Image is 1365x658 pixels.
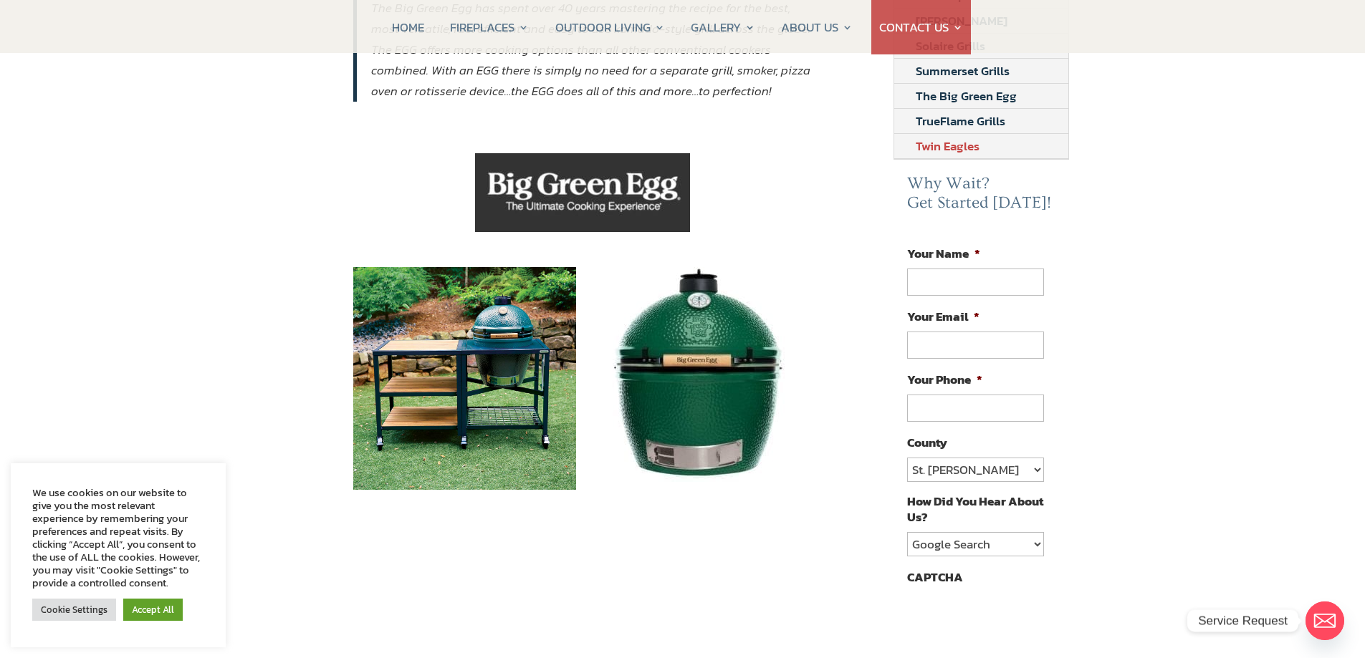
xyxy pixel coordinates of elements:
a: Twin Eagles [894,134,1001,158]
a: Accept All [123,599,183,621]
a: Summerset Grills [894,59,1031,83]
label: Your Email [907,309,980,324]
label: CAPTCHA [907,569,963,585]
img: XL-EGG [590,267,805,482]
img: BIG GREEN EGG WEB LOGO [475,153,690,232]
label: County [907,435,947,450]
a: TrueFlame Grills [894,109,1027,133]
img: Modular-Nest-Frames_L-EGG_1080 [353,267,576,490]
a: The Big Green Egg [894,84,1038,108]
label: How Did You Hear About Us? [907,493,1043,525]
label: Your Phone [907,372,982,387]
div: We use cookies on our website to give you the most relevant experience by remembering your prefer... [32,486,204,589]
a: Email [1306,601,1344,640]
label: Your Name [907,246,980,261]
h2: Why Wait? Get Started [DATE]! [907,174,1055,221]
iframe: reCAPTCHA [907,592,1125,648]
a: Cookie Settings [32,599,116,621]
